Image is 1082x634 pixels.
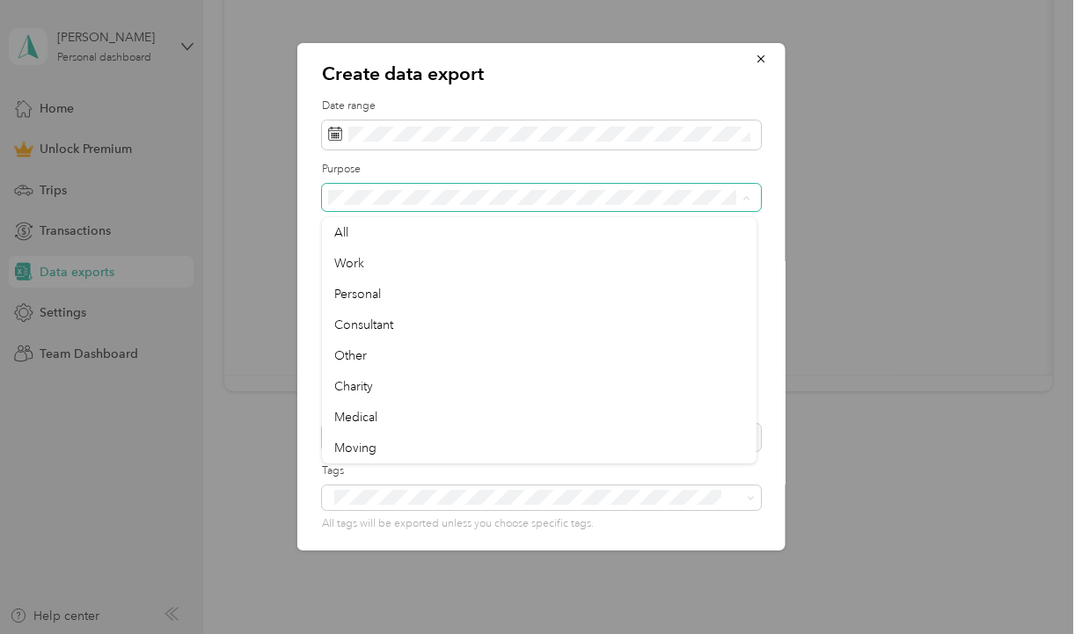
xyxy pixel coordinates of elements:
span: Consultant [334,317,393,332]
span: Medical [334,410,377,425]
p: Create data export [322,62,761,86]
span: Work [334,256,364,271]
span: Moving [334,441,377,455]
span: Other [334,348,367,363]
span: Charity [334,379,373,394]
label: Date range [322,98,761,114]
label: Purpose [322,162,761,178]
p: All tags will be exported unless you choose specific tags. [322,516,761,532]
label: Tags [322,463,761,479]
span: Personal [334,287,381,302]
span: All [334,225,348,240]
iframe: Everlance-gr Chat Button Frame [983,536,1082,634]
